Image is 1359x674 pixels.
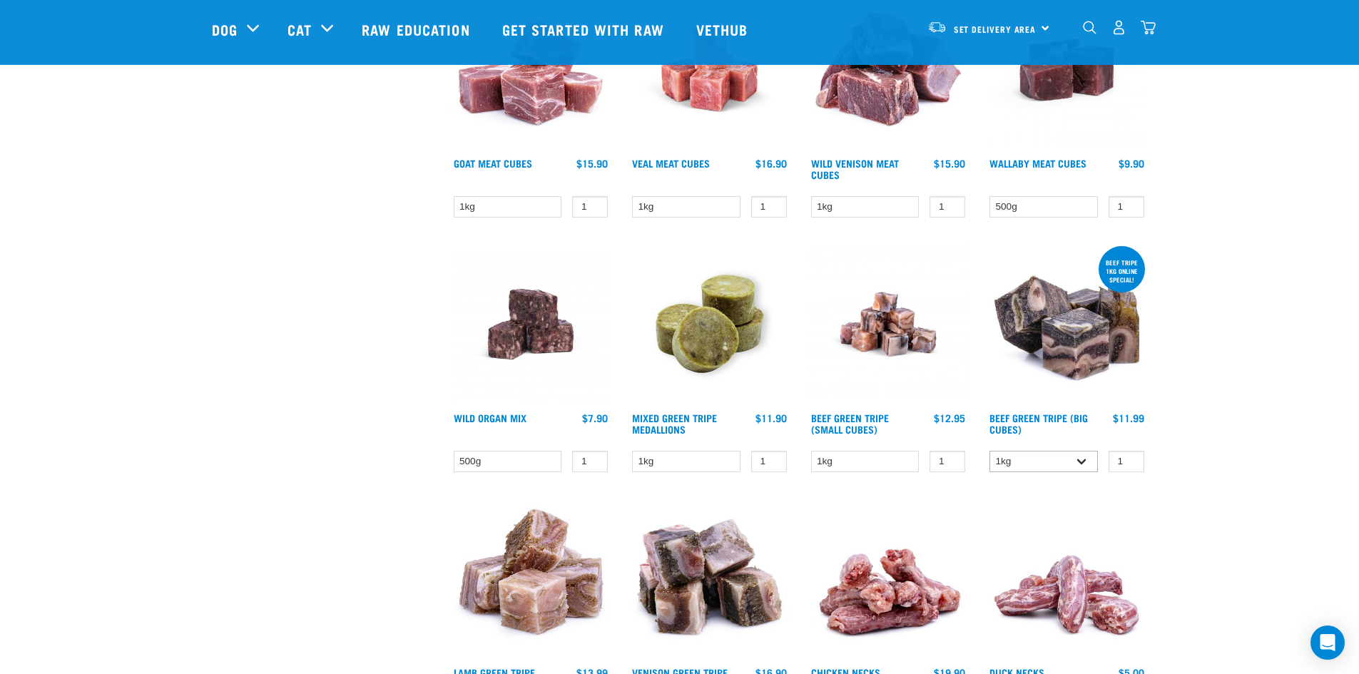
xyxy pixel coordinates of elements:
[632,160,710,165] a: Veal Meat Cubes
[954,26,1037,31] span: Set Delivery Area
[582,412,608,424] div: $7.90
[1113,412,1144,424] div: $11.99
[934,158,965,169] div: $15.90
[934,412,965,424] div: $12.95
[927,21,947,34] img: van-moving.png
[628,498,790,660] img: 1079 Green Tripe Venison 01
[1109,196,1144,218] input: 1
[986,243,1148,405] img: 1044 Green Tripe Beef
[811,415,889,432] a: Beef Green Tripe (Small Cubes)
[751,196,787,218] input: 1
[755,412,787,424] div: $11.90
[1099,252,1145,290] div: Beef tripe 1kg online special!
[450,498,612,660] img: 1133 Green Tripe Lamb Small Cubes 01
[576,158,608,169] div: $15.90
[1111,20,1126,35] img: user.png
[811,160,899,177] a: Wild Venison Meat Cubes
[682,1,766,58] a: Vethub
[1310,626,1345,660] div: Open Intercom Messenger
[488,1,682,58] a: Get started with Raw
[287,19,312,40] a: Cat
[986,498,1148,660] img: Pile Of Duck Necks For Pets
[632,415,717,432] a: Mixed Green Tripe Medallions
[1109,451,1144,473] input: 1
[347,1,487,58] a: Raw Education
[989,415,1088,432] a: Beef Green Tripe (Big Cubes)
[1141,20,1156,35] img: home-icon@2x.png
[1083,21,1096,34] img: home-icon-1@2x.png
[989,160,1086,165] a: Wallaby Meat Cubes
[808,243,969,405] img: Beef Tripe Bites 1634
[450,243,612,405] img: Wild Organ Mix
[755,158,787,169] div: $16.90
[212,19,238,40] a: Dog
[930,451,965,473] input: 1
[808,498,969,660] img: Pile Of Chicken Necks For Pets
[454,160,532,165] a: Goat Meat Cubes
[572,451,608,473] input: 1
[930,196,965,218] input: 1
[572,196,608,218] input: 1
[454,415,526,420] a: Wild Organ Mix
[1119,158,1144,169] div: $9.90
[628,243,790,405] img: Mixed Green Tripe
[751,451,787,473] input: 1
